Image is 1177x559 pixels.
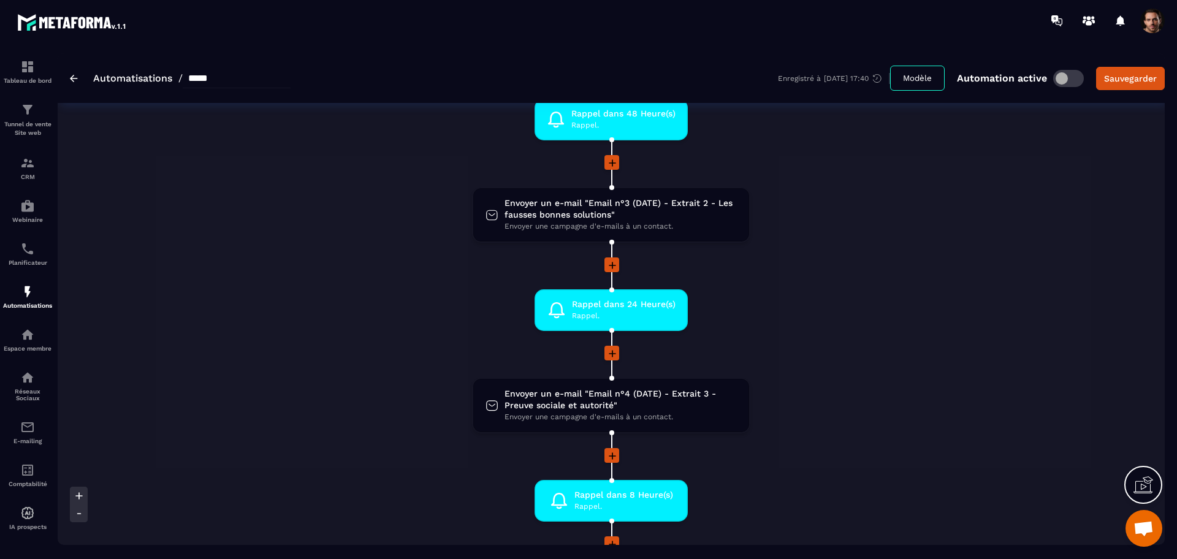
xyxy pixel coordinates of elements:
div: Sauvegarder [1104,72,1157,85]
span: Rappel. [572,310,676,322]
p: Automation active [957,72,1047,84]
a: formationformationTunnel de vente Site web [3,93,52,146]
span: Envoyer un e-mail "Email n°3 (DATE) - Extrait 2 - Les fausses bonnes solutions" [505,197,737,221]
a: automationsautomationsEspace membre [3,318,52,361]
img: formation [20,59,35,74]
img: automations [20,506,35,520]
img: email [20,420,35,435]
a: accountantaccountantComptabilité [3,454,52,496]
a: formationformationCRM [3,146,52,189]
span: / [178,72,183,84]
img: automations [20,327,35,342]
img: scheduler [20,241,35,256]
span: Envoyer une campagne d'e-mails à un contact. [505,411,737,423]
span: Envoyer une campagne d'e-mails à un contact. [505,221,737,232]
button: Sauvegarder [1096,67,1165,90]
span: Rappel dans 24 Heure(s) [572,299,676,310]
p: Comptabilité [3,481,52,487]
span: Rappel dans 8 Heure(s) [574,489,673,501]
img: logo [17,11,128,33]
button: Modèle [890,66,945,91]
p: CRM [3,173,52,180]
p: IA prospects [3,523,52,530]
p: Espace membre [3,345,52,352]
p: Planificateur [3,259,52,266]
p: Réseaux Sociaux [3,388,52,401]
p: Webinaire [3,216,52,223]
span: Envoyer un e-mail "Email n°4 (DATE) - Extrait 3 - Preuve sociale et autorité" [505,388,737,411]
img: social-network [20,370,35,385]
span: Rappel. [571,120,676,131]
a: Mở cuộc trò chuyện [1126,510,1162,547]
img: formation [20,156,35,170]
div: Enregistré à [778,73,890,84]
a: Automatisations [93,72,172,84]
img: automations [20,199,35,213]
a: automationsautomationsAutomatisations [3,275,52,318]
img: automations [20,284,35,299]
p: [DATE] 17:40 [824,74,869,83]
p: E-mailing [3,438,52,444]
p: Automatisations [3,302,52,309]
img: arrow [70,75,78,82]
p: Tableau de bord [3,77,52,84]
a: emailemailE-mailing [3,411,52,454]
a: schedulerschedulerPlanificateur [3,232,52,275]
span: Rappel. [574,501,673,512]
a: automationsautomationsWebinaire [3,189,52,232]
a: social-networksocial-networkRéseaux Sociaux [3,361,52,411]
a: formationformationTableau de bord [3,50,52,93]
img: formation [20,102,35,117]
img: accountant [20,463,35,477]
span: Rappel dans 48 Heure(s) [571,108,676,120]
p: Tunnel de vente Site web [3,120,52,137]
